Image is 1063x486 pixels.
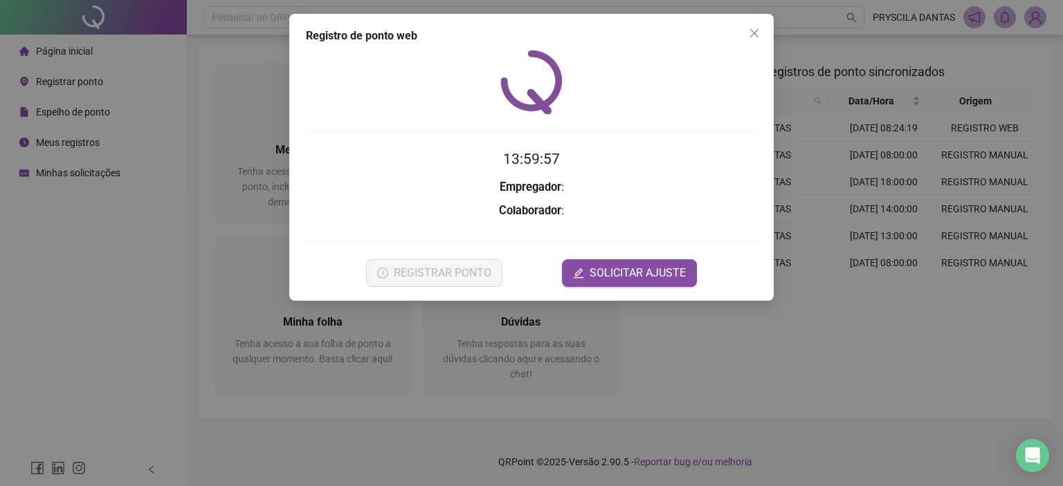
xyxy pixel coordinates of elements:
strong: Empregador [500,180,561,194]
span: close [749,28,760,39]
button: editSOLICITAR AJUSTE [562,259,697,287]
h3: : [306,202,757,220]
button: REGISTRAR PONTO [366,259,502,287]
span: edit [573,268,584,279]
strong: Colaborador [499,204,561,217]
img: QRPoint [500,50,563,114]
span: SOLICITAR AJUSTE [590,265,686,281]
h3: : [306,178,757,196]
div: Registro de ponto web [306,28,757,44]
div: Open Intercom Messenger [1016,439,1049,472]
button: Close [743,22,765,44]
time: 13:59:57 [503,151,560,167]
